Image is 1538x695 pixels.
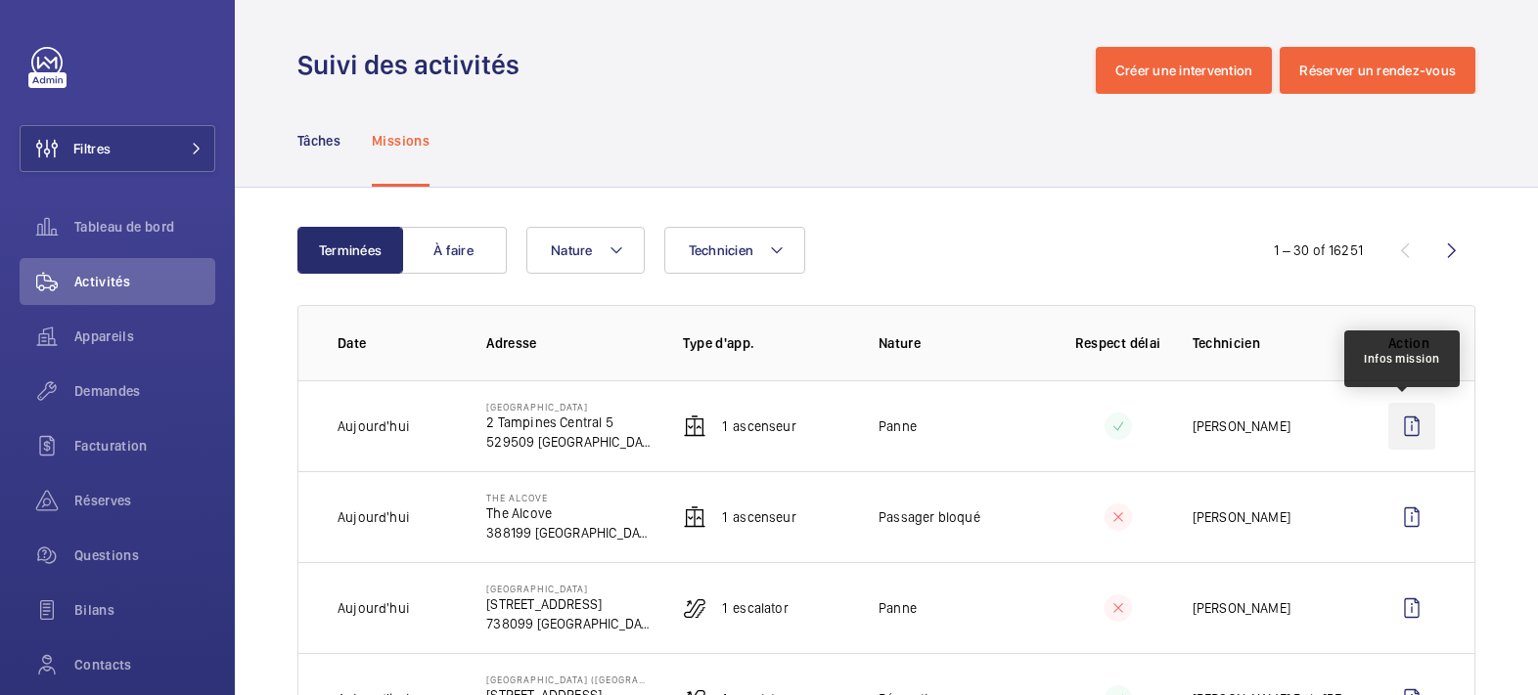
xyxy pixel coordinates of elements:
[486,503,651,523] p: The Alcove
[401,227,507,274] button: À faire
[683,414,706,438] img: elevator.svg
[297,131,340,151] p: Tâches
[486,401,651,413] p: [GEOGRAPHIC_DATA]
[722,507,796,527] p: 1 Ascenseur
[722,598,789,618] p: 1 Escalator
[297,227,403,274] button: Terminées
[338,333,455,353] p: Date
[486,673,651,685] p: [GEOGRAPHIC_DATA] ([GEOGRAPHIC_DATA])
[683,596,706,620] img: escalator.svg
[338,416,410,436] p: Aujourd'hui
[551,242,593,258] span: Nature
[74,655,215,674] span: Contacts
[74,436,215,456] span: Facturation
[486,614,651,633] p: 738099 [GEOGRAPHIC_DATA]
[73,139,111,158] span: Filtres
[74,217,215,237] span: Tableau de bord
[372,131,430,151] p: Missions
[722,416,796,436] p: 1 Ascenseur
[664,227,806,274] button: Technicien
[74,545,215,565] span: Questions
[879,333,1043,353] p: Nature
[526,227,645,274] button: Nature
[1193,598,1290,618] p: [PERSON_NAME]
[1193,333,1357,353] p: Technicien
[486,413,651,432] p: 2 Tampines Central 5
[683,333,847,353] p: Type d'app.
[1074,333,1160,353] p: Respect délai
[74,491,215,510] span: Réserves
[74,381,215,401] span: Demandes
[683,505,706,529] img: elevator.svg
[689,242,754,258] span: Technicien
[338,507,410,527] p: Aujourd'hui
[74,600,215,620] span: Bilans
[1096,47,1273,94] button: Créer une intervention
[297,47,531,83] h1: Suivi des activités
[486,583,651,594] p: [GEOGRAPHIC_DATA]
[20,125,215,172] button: Filtres
[486,594,651,614] p: [STREET_ADDRESS]
[1193,416,1290,436] p: [PERSON_NAME]
[879,598,917,618] p: Panne
[1274,240,1363,260] div: 1 – 30 of 16251
[338,598,410,618] p: Aujourd'hui
[486,523,651,543] p: 388199 [GEOGRAPHIC_DATA]
[486,492,651,503] p: The Alcove
[486,333,651,353] p: Adresse
[1364,350,1440,368] div: Infos mission
[1193,507,1290,527] p: [PERSON_NAME]
[74,272,215,291] span: Activités
[74,326,215,346] span: Appareils
[879,416,917,436] p: Panne
[879,507,980,527] p: Passager bloqué
[486,432,651,452] p: 529509 [GEOGRAPHIC_DATA]
[1280,47,1475,94] button: Réserver un rendez-vous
